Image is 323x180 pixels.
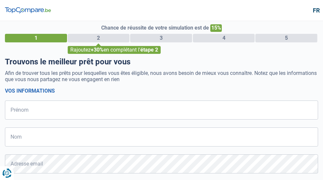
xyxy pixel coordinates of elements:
[255,34,317,42] div: 5
[5,57,318,67] h1: Trouvons le meilleur prêt pour vous
[5,34,67,42] div: 1
[91,47,104,53] span: +30%
[140,47,158,53] span: étape 2
[5,88,318,94] h2: Vos informations
[313,7,318,14] div: fr
[68,34,130,42] div: 2
[130,34,192,42] div: 3
[5,7,51,14] img: TopCompare Logo
[210,24,222,32] span: 15%
[193,34,255,42] div: 4
[5,70,318,82] p: Afin de trouver tous les prêts pour lesquelles vous êtes éligible, nous avons besoin de mieux vou...
[68,46,161,54] div: Rajoutez en complétant l'
[101,25,209,31] span: Chance de réussite de votre simulation est de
